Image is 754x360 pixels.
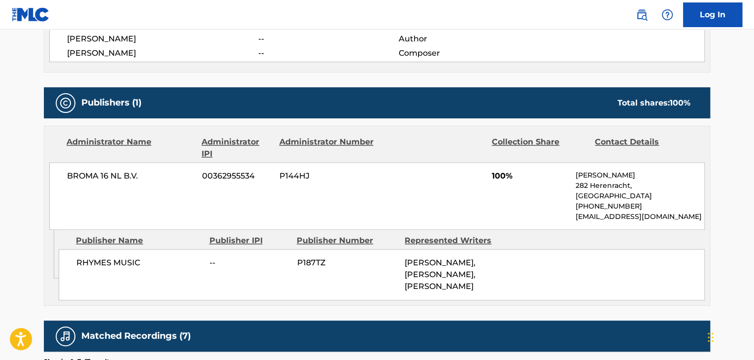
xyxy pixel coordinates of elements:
div: Contact Details [595,136,690,160]
a: Log In [683,2,742,27]
img: Publishers [60,97,71,109]
img: Matched Recordings [60,330,71,342]
p: [PERSON_NAME] [576,170,704,180]
span: 100 % [670,98,690,108]
div: Administrator Name [67,136,194,160]
h5: Matched Recordings (7) [81,330,191,342]
span: RHYMES MUSIC [76,257,202,269]
div: Total shares: [617,97,690,109]
span: 100% [492,170,568,182]
span: P144HJ [279,170,375,182]
img: MLC Logo [12,7,50,22]
div: Publisher IPI [209,235,289,247]
img: search [636,9,648,21]
img: help [661,9,673,21]
p: 282 Herenracht, [576,180,704,191]
div: Administrator IPI [202,136,272,160]
span: Author [398,33,526,45]
span: 00362955534 [202,170,272,182]
span: [PERSON_NAME], [PERSON_NAME], [PERSON_NAME] [405,258,476,291]
div: Drag [708,323,714,352]
span: [PERSON_NAME] [67,47,258,59]
span: Composer [398,47,526,59]
span: -- [209,257,289,269]
div: Help [657,5,677,25]
div: Publisher Number [297,235,397,247]
p: [EMAIL_ADDRESS][DOMAIN_NAME] [576,212,704,222]
span: -- [258,33,398,45]
div: Publisher Name [76,235,202,247]
a: Public Search [632,5,651,25]
h5: Publishers (1) [81,97,141,108]
div: Administrator Number [279,136,375,160]
div: Collection Share [492,136,587,160]
p: [GEOGRAPHIC_DATA] [576,191,704,201]
p: [PHONE_NUMBER] [576,201,704,212]
span: [PERSON_NAME] [67,33,258,45]
div: Represented Writers [405,235,505,247]
span: P187TZ [297,257,397,269]
span: BROMA 16 NL B.V. [67,170,195,182]
span: -- [258,47,398,59]
iframe: Chat Widget [705,313,754,360]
